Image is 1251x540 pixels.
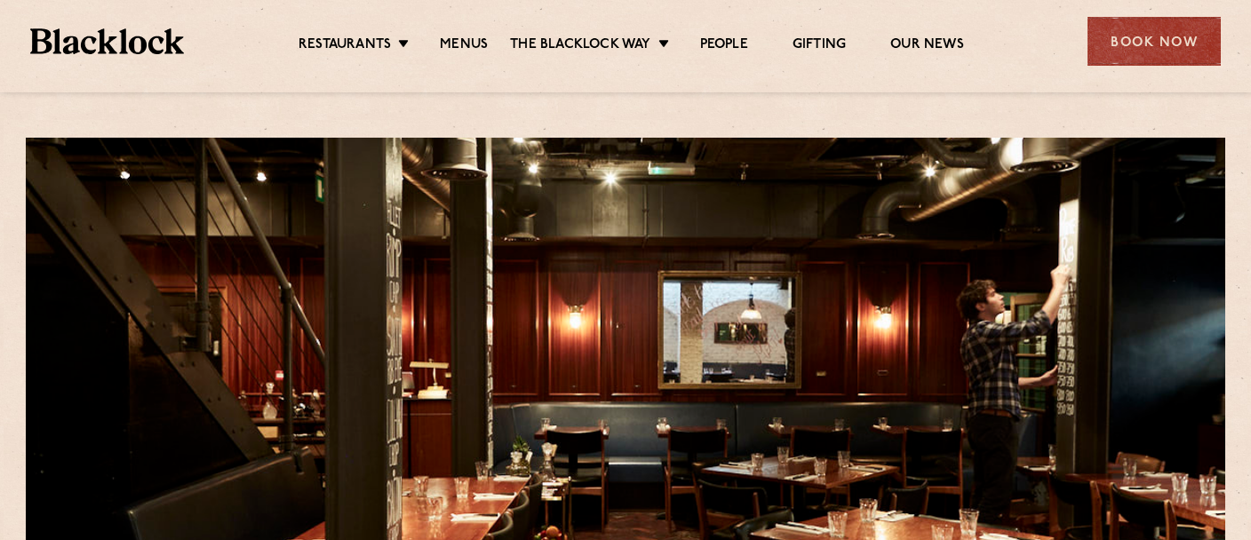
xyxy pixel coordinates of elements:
[299,36,391,56] a: Restaurants
[30,28,184,54] img: BL_Textured_Logo-footer-cropped.svg
[1088,17,1221,66] div: Book Now
[890,36,964,56] a: Our News
[700,36,748,56] a: People
[510,36,650,56] a: The Blacklock Way
[793,36,846,56] a: Gifting
[440,36,488,56] a: Menus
